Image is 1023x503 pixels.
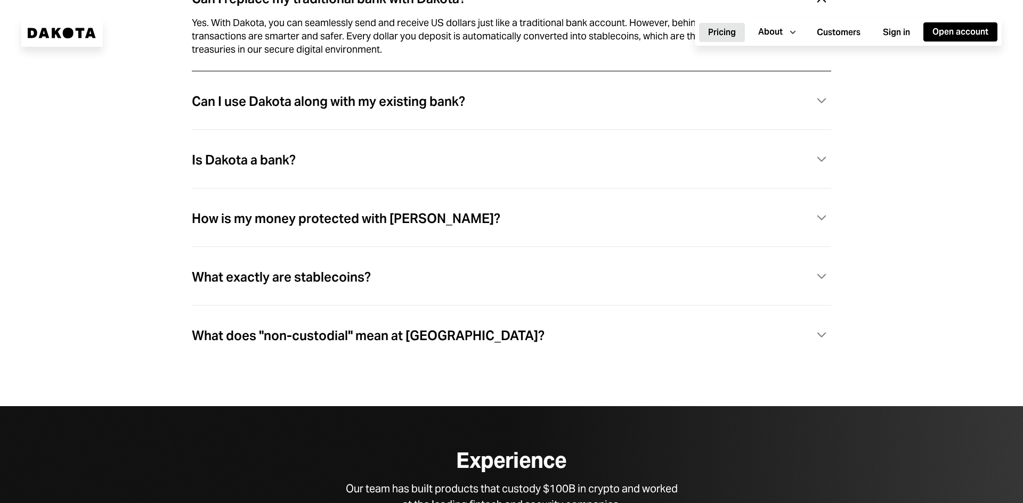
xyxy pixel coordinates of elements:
[923,22,997,42] button: Open account
[874,22,919,43] a: Sign in
[874,23,919,42] button: Sign in
[192,153,296,167] div: Is Dakota a bank?
[456,449,566,472] div: Experience
[808,23,870,42] button: Customers
[192,95,465,109] div: Can I use Dakota along with my existing bank?
[192,212,500,226] div: How is my money protected with [PERSON_NAME]?
[699,23,745,42] button: Pricing
[749,22,803,42] button: About
[699,22,745,43] a: Pricing
[192,329,545,343] div: What does "non-custodial" mean at [GEOGRAPHIC_DATA]?
[808,22,870,43] a: Customers
[192,17,806,56] div: Yes. With Dakota, you can seamlessly send and receive US dollars just like a traditional bank acc...
[758,26,783,38] div: About
[192,270,371,284] div: What exactly are stablecoins?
